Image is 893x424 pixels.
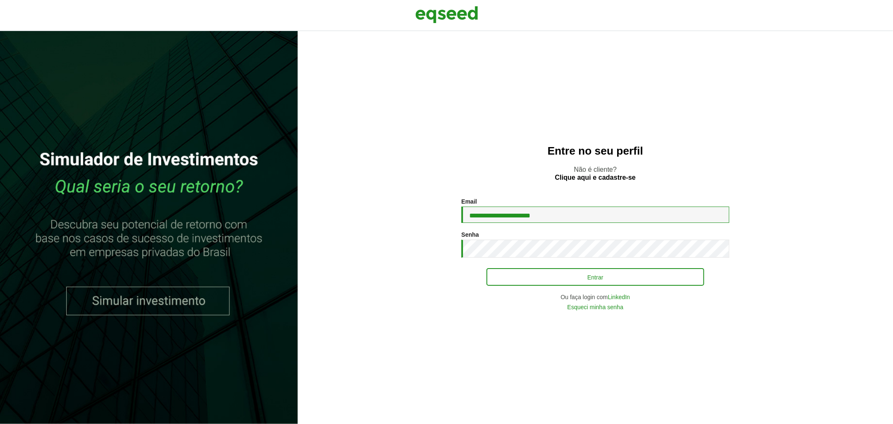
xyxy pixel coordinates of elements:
p: Não é cliente? [314,165,876,181]
h2: Entre no seu perfil [314,145,876,157]
a: LinkedIn [608,294,630,300]
label: Email [461,199,477,204]
div: Ou faça login com [461,294,729,300]
label: Senha [461,232,479,238]
button: Entrar [486,268,704,286]
img: EqSeed Logo [415,4,478,25]
a: Esqueci minha senha [567,304,623,310]
a: Clique aqui e cadastre-se [555,174,636,181]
